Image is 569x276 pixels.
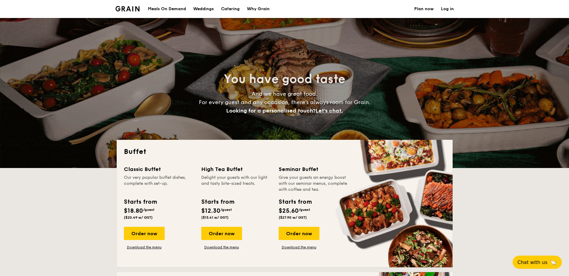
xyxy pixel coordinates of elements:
span: $25.60 [279,207,299,214]
div: Order now [124,227,165,240]
span: And we have great food. For every guest and any occasion, there’s always room for Grain. [199,91,370,114]
span: /guest [220,208,232,212]
span: ($13.41 w/ GST) [201,215,229,220]
div: Give your guests an energy boost with our seminar menus, complete with coffee and tea. [279,175,349,193]
span: ($27.90 w/ GST) [279,215,307,220]
img: Grain [115,6,140,11]
div: Order now [201,227,242,240]
div: Starts from [124,197,157,206]
div: Order now [279,227,319,240]
h2: Buffet [124,147,445,157]
span: Let's chat. [316,107,343,114]
span: You have good taste [224,72,345,86]
div: Our very popular buffet dishes, complete with set-up. [124,175,194,193]
span: Chat with us [517,259,547,265]
span: $12.30 [201,207,220,214]
a: Download the menu [201,245,242,250]
div: Starts from [279,197,311,206]
span: ($20.49 w/ GST) [124,215,153,220]
a: Download the menu [279,245,319,250]
span: /guest [299,208,310,212]
span: Looking for a personalised touch? [226,107,316,114]
div: High Tea Buffet [201,165,271,173]
span: /guest [143,208,154,212]
div: Seminar Buffet [279,165,349,173]
div: Delight your guests with our light and tasty bite-sized treats. [201,175,271,193]
a: Download the menu [124,245,165,250]
div: Starts from [201,197,234,206]
a: Logotype [115,6,140,11]
div: Classic Buffet [124,165,194,173]
span: 🦙 [550,259,557,266]
span: $18.80 [124,207,143,214]
button: Chat with us🦙 [513,256,562,269]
